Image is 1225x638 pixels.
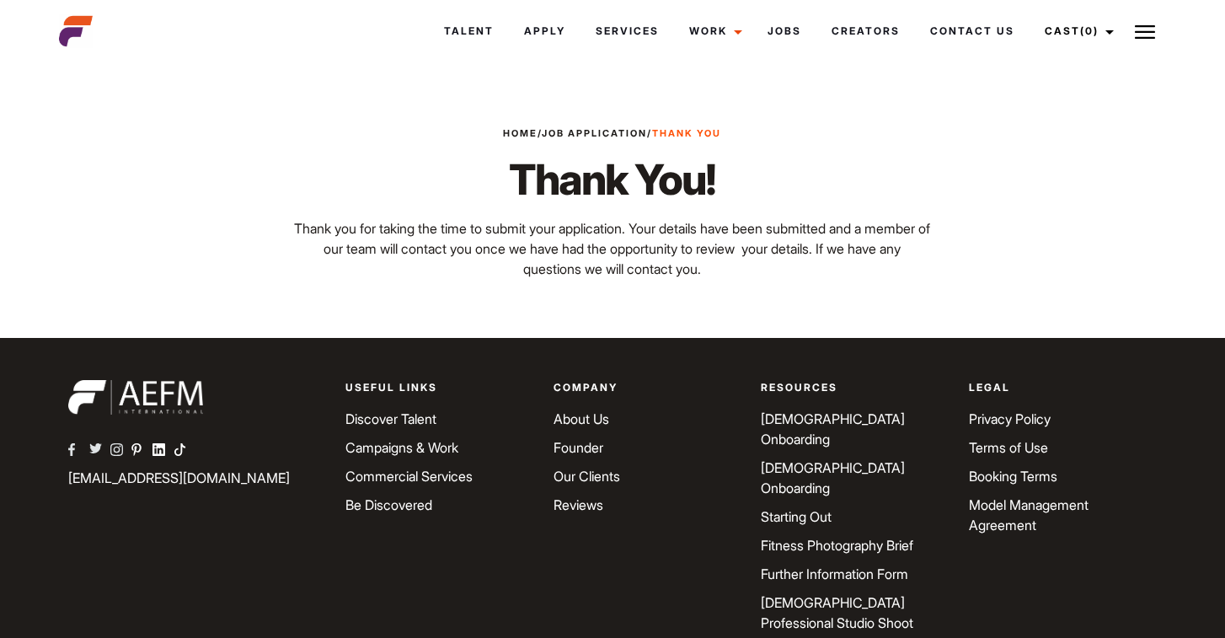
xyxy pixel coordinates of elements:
a: Further Information Form [761,566,908,582]
a: Work [674,8,752,54]
a: Discover Talent [345,410,436,427]
a: Contact Us [915,8,1030,54]
h1: Thank You! [294,154,931,205]
a: Campaigns & Work [345,439,458,456]
a: Home [503,127,538,139]
a: Jobs [752,8,816,54]
p: Legal [969,380,1157,395]
a: [DEMOGRAPHIC_DATA] Onboarding [761,459,905,496]
a: Job Application [542,127,647,139]
span: (0) [1080,24,1099,37]
a: Privacy Policy [969,410,1051,427]
p: Company [554,380,741,395]
p: Thank you for taking the time to submit your application. Your details have been submitted and a ... [294,218,931,279]
span: / / [503,126,721,141]
a: [DEMOGRAPHIC_DATA] Professional Studio Shoot [761,594,913,631]
a: Services [580,8,674,54]
a: Talent [429,8,509,54]
p: Useful Links [345,380,533,395]
a: Founder [554,439,603,456]
a: Apply [509,8,580,54]
img: aefm-brand-22-white.png [68,380,203,416]
a: AEFM Facebook [68,441,89,461]
a: Cast(0) [1030,8,1124,54]
a: About Us [554,410,609,427]
a: Fitness Photography Brief [761,537,913,554]
a: Terms of Use [969,439,1048,456]
a: AEFM Instagram [110,441,131,461]
a: AEFM Linkedin [152,441,174,461]
a: Booking Terms [969,468,1057,485]
a: Our Clients [554,468,620,485]
strong: Thank you [652,127,721,139]
a: Model Management Agreement [969,496,1089,533]
a: AEFM Twitter [89,441,110,461]
a: AEFM TikTok [174,441,195,461]
a: Commercial Services [345,468,473,485]
a: AEFM Pinterest [131,441,152,461]
a: [EMAIL_ADDRESS][DOMAIN_NAME] [68,469,290,486]
a: Creators [816,8,915,54]
img: cropped-aefm-brand-fav-22-square.png [59,14,93,48]
a: [DEMOGRAPHIC_DATA] Onboarding [761,410,905,448]
p: Resources [761,380,949,395]
a: Starting Out [761,508,832,525]
a: Be Discovered [345,496,432,513]
img: Burger icon [1135,22,1155,42]
a: Reviews [554,496,603,513]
